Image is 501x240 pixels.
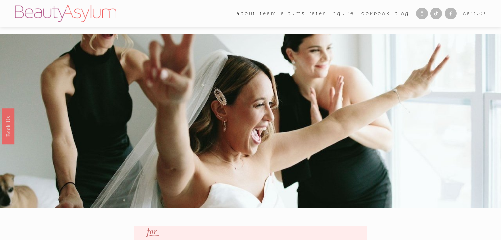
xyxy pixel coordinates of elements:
[309,9,327,18] a: Rates
[445,8,457,19] a: Facebook
[479,11,484,16] span: 0
[260,9,277,18] a: folder dropdown
[430,8,442,19] a: TikTok
[2,108,14,144] a: Book Us
[394,9,409,18] a: Blog
[281,9,305,18] a: albums
[147,226,157,237] em: for
[237,9,256,18] a: folder dropdown
[416,8,428,19] a: Instagram
[237,9,256,18] span: about
[477,11,486,16] span: ( )
[463,9,486,18] a: 0 items in cart
[260,9,277,18] span: team
[331,9,355,18] a: Inquire
[15,5,116,22] img: Beauty Asylum | Bridal Hair &amp; Makeup Charlotte &amp; Atlanta
[359,9,390,18] a: Lookbook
